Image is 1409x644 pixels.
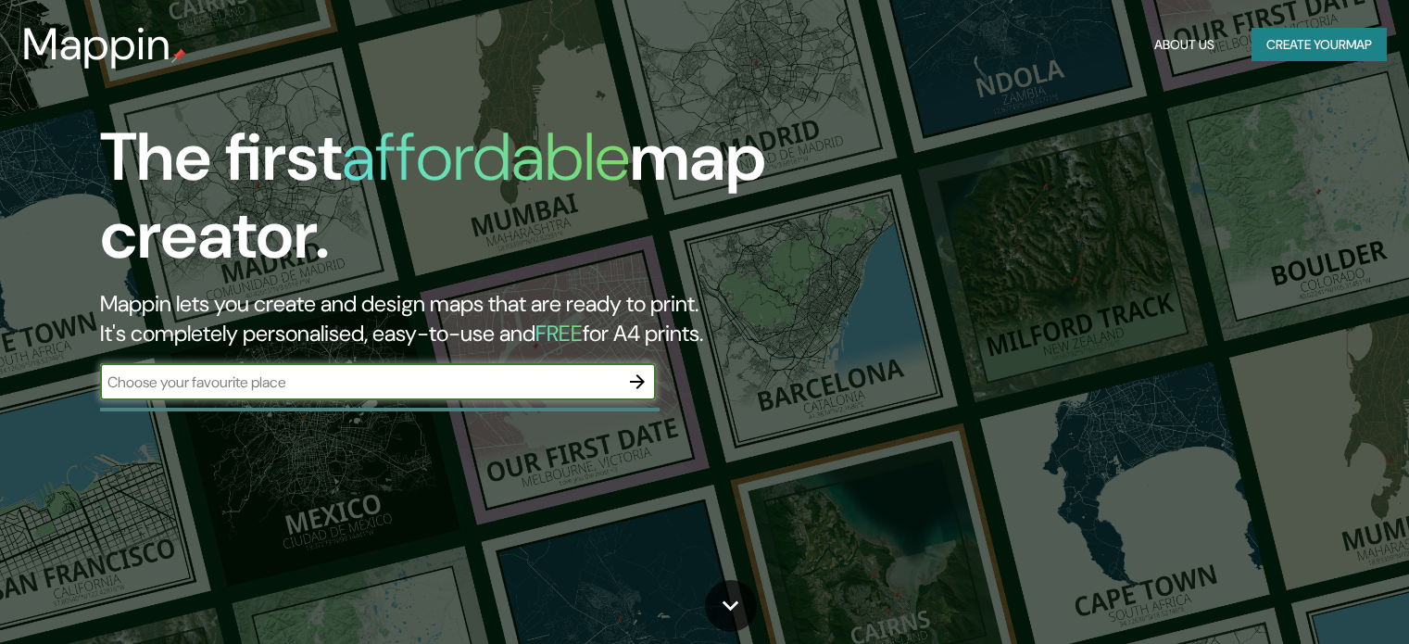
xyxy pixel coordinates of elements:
button: Create yourmap [1252,28,1387,62]
button: About Us [1147,28,1222,62]
h3: Mappin [22,19,171,70]
img: mappin-pin [171,48,186,63]
input: Choose your favourite place [100,372,619,393]
h1: The first map creator. [100,119,805,289]
h2: Mappin lets you create and design maps that are ready to print. It's completely personalised, eas... [100,289,805,348]
h1: affordable [342,114,630,200]
h5: FREE [535,319,583,347]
